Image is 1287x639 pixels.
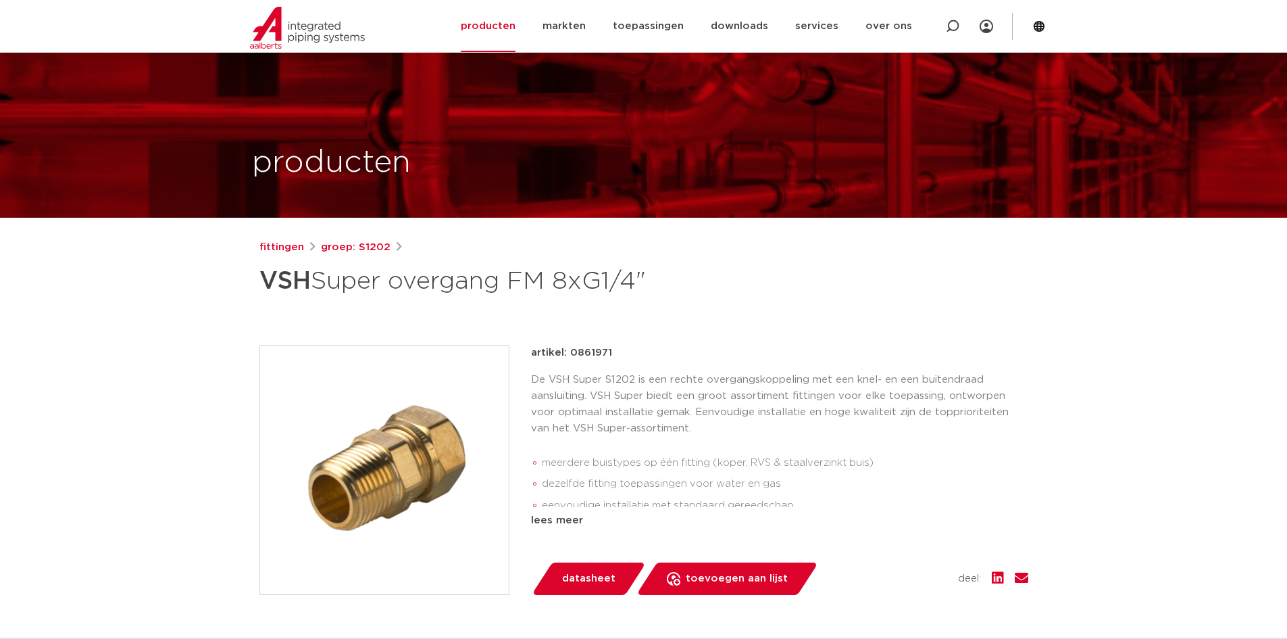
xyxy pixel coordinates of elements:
[542,452,1028,474] li: meerdere buistypes op één fitting (koper, RVS & staalverzinkt buis)
[562,568,615,590] span: datasheet
[321,239,390,256] a: groep: S1202
[531,372,1028,437] p: De VSH Super S1202 is een rechte overgangskoppeling met een knel- en een buitendraad aansluiting....
[531,563,646,595] a: datasheet
[259,269,311,293] strong: VSH
[531,345,612,361] p: artikel: 0861971
[252,141,411,185] h1: producten
[531,513,1028,529] div: lees meer
[542,495,1028,517] li: eenvoudige installatie met standaard gereedschap
[259,239,304,256] a: fittingen
[260,346,509,594] img: Product Image for VSH Super overgang FM 8xG1/4"
[958,571,981,587] span: deel:
[259,261,767,302] h1: Super overgang FM 8xG1/4"
[686,568,788,590] span: toevoegen aan lijst
[542,473,1028,495] li: dezelfde fitting toepassingen voor water en gas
